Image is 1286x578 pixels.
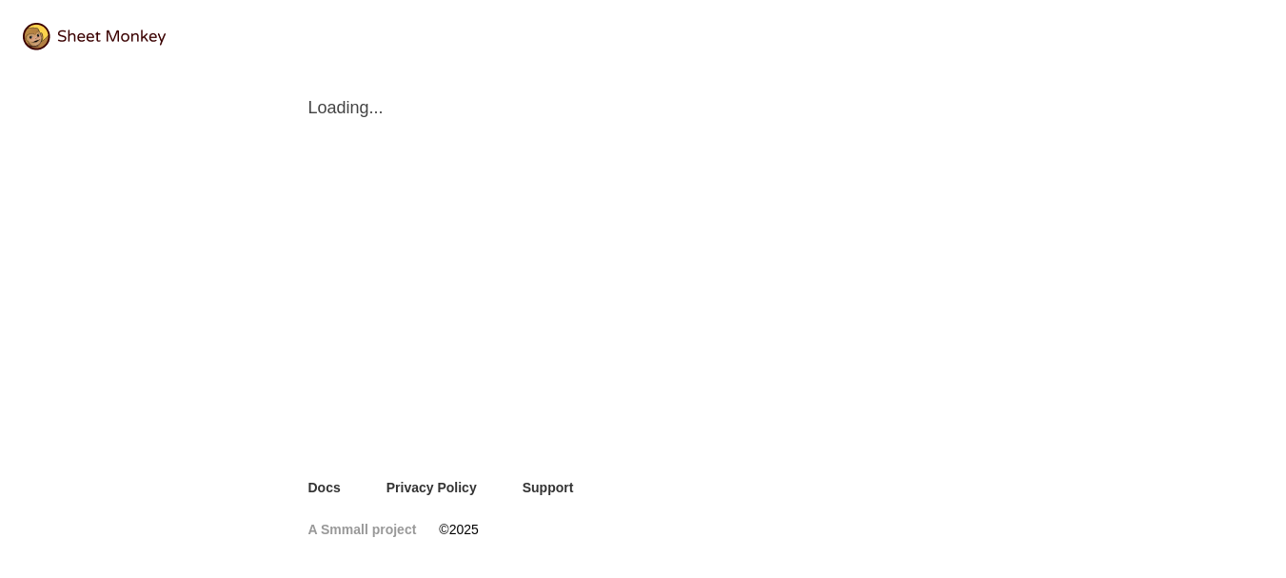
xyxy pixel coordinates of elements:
[439,520,478,539] span: © 2025
[386,478,477,497] a: Privacy Policy
[308,478,341,497] a: Docs
[23,23,166,50] img: logo@2x.png
[308,520,417,539] a: A Smmall project
[523,478,574,497] a: Support
[308,96,979,119] span: Loading...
